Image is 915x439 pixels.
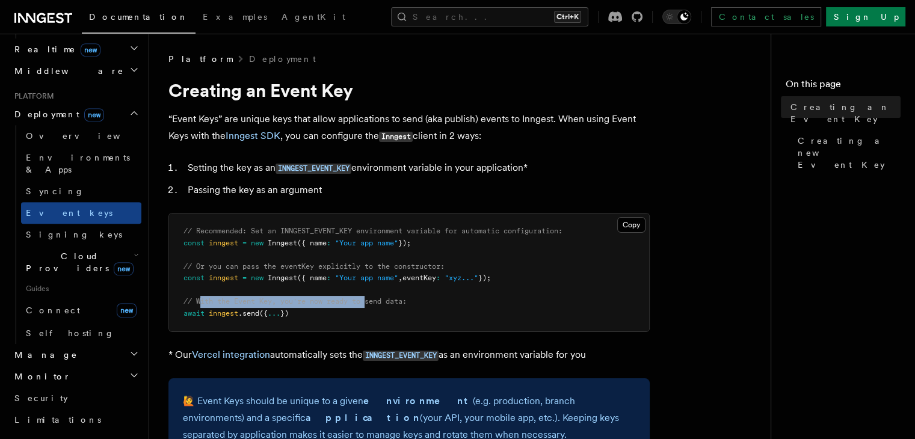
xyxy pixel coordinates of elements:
[14,393,68,403] span: Security
[478,274,491,282] span: });
[226,130,280,141] a: Inngest SDK
[26,328,114,338] span: Self hosting
[82,4,196,34] a: Documentation
[662,10,691,24] button: Toggle dark mode
[826,7,905,26] a: Sign Up
[268,274,297,282] span: Inngest
[798,135,901,171] span: Creating a new Event Key
[183,309,205,318] span: await
[14,415,101,425] span: Limitations
[10,409,141,431] a: Limitations
[297,274,327,282] span: ({ name
[259,309,268,318] span: ({
[276,164,351,174] code: INNGEST_EVENT_KEY
[251,274,263,282] span: new
[554,11,581,23] kbd: Ctrl+K
[379,132,413,142] code: Inngest
[21,224,141,245] a: Signing keys
[251,239,263,247] span: new
[398,274,402,282] span: ,
[89,12,188,22] span: Documentation
[183,227,562,235] span: // Recommended: Set an INNGEST_EVENT_KEY environment variable for automatic configuration:
[10,349,78,361] span: Manage
[280,309,289,318] span: })
[184,182,650,198] li: Passing the key as an argument
[786,77,901,96] h4: On this page
[790,101,901,125] span: Creating an Event Key
[203,12,267,22] span: Examples
[327,274,331,282] span: :
[209,274,238,282] span: inngest
[10,65,124,77] span: Middleware
[391,7,588,26] button: Search...Ctrl+K
[398,239,411,247] span: });
[335,239,398,247] span: "Your app name"
[183,239,205,247] span: const
[268,309,280,318] span: ...
[10,366,141,387] button: Monitor
[21,202,141,224] a: Event keys
[617,217,645,233] button: Copy
[21,250,134,274] span: Cloud Providers
[21,322,141,344] a: Self hosting
[114,262,134,275] span: new
[10,38,141,60] button: Realtimenew
[242,239,247,247] span: =
[402,274,436,282] span: eventKey
[711,7,821,26] a: Contact sales
[10,60,141,82] button: Middleware
[26,186,84,196] span: Syncing
[26,208,112,218] span: Event keys
[335,274,398,282] span: "Your app name"
[276,162,351,173] a: INNGEST_EVENT_KEY
[26,153,130,174] span: Environments & Apps
[268,239,297,247] span: Inngest
[363,395,473,407] strong: environment
[209,239,238,247] span: inngest
[242,274,247,282] span: =
[10,387,141,409] a: Security
[84,108,104,121] span: new
[786,96,901,130] a: Creating an Event Key
[168,111,650,145] p: “Event Keys” are unique keys that allow applications to send (aka publish) events to Inngest. Whe...
[327,239,331,247] span: :
[363,351,439,361] code: INNGEST_EVENT_KEY
[183,274,205,282] span: const
[10,108,104,120] span: Deployment
[238,309,259,318] span: .send
[282,12,345,22] span: AgentKit
[10,125,141,344] div: Deploymentnew
[10,103,141,125] button: Deploymentnew
[168,79,650,101] h1: Creating an Event Key
[436,274,440,282] span: :
[168,53,232,65] span: Platform
[21,147,141,180] a: Environments & Apps
[81,43,100,57] span: new
[10,370,71,382] span: Monitor
[196,4,274,32] a: Examples
[183,262,445,271] span: // Or you can pass the eventKey explicitly to the constructor:
[184,159,650,177] li: Setting the key as an environment variable in your application*
[21,298,141,322] a: Connectnew
[249,53,316,65] a: Deployment
[274,4,353,32] a: AgentKit
[10,91,54,101] span: Platform
[21,180,141,202] a: Syncing
[168,346,650,364] p: * Our automatically sets the as an environment variable for you
[26,131,150,141] span: Overview
[26,305,80,315] span: Connect
[183,297,407,305] span: // With the Event Key, you're now ready to send data:
[10,344,141,366] button: Manage
[21,125,141,147] a: Overview
[445,274,478,282] span: "xyz..."
[192,349,270,360] a: Vercel integration
[21,245,141,279] button: Cloud Providersnew
[306,412,420,423] strong: application
[793,130,901,176] a: Creating a new Event Key
[117,303,137,318] span: new
[297,239,327,247] span: ({ name
[363,349,439,360] a: INNGEST_EVENT_KEY
[10,43,100,55] span: Realtime
[26,230,122,239] span: Signing keys
[21,279,141,298] span: Guides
